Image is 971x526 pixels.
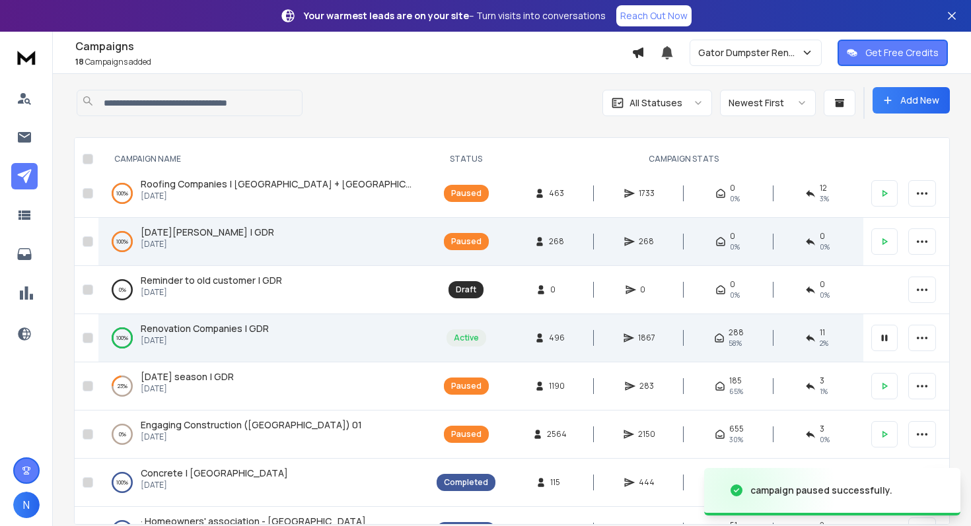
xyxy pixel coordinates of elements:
p: Reach Out Now [620,9,688,22]
span: 3 % [820,193,829,204]
span: 18 [75,56,84,67]
span: 283 [639,381,654,391]
p: 0 % [119,283,126,296]
span: 0 [550,284,563,295]
span: 0% [820,290,830,300]
p: 100 % [116,187,128,200]
span: 288 [729,327,744,338]
td: 100%Renovation Companies | GDR[DATE] [98,314,429,362]
span: 0 [820,279,825,290]
span: 0 [730,231,735,242]
p: [DATE] [141,239,274,249]
strong: Your warmest leads are on your site [304,9,469,22]
p: 100 % [116,476,128,489]
span: 496 [549,333,565,343]
th: STATUS [429,138,503,181]
span: 185 [729,376,742,386]
span: 444 [639,477,655,488]
p: [DATE] [141,335,269,346]
span: [DATE] season | GDR [141,370,234,383]
button: Get Free Credits [838,40,948,66]
button: Newest First [720,90,816,116]
span: 1190 [549,381,565,391]
p: [DATE] [141,432,362,442]
div: campaign paused successfully. [750,484,892,497]
div: Paused [451,381,482,391]
p: [DATE] [141,191,415,201]
span: 0 [640,284,653,295]
p: [DATE] [141,480,288,490]
span: 58 % [729,338,742,348]
p: Gator Dumpster Rentals [698,46,801,59]
p: Campaigns added [75,57,631,67]
span: 463 [549,188,564,199]
th: CAMPAIGN NAME [98,138,429,181]
a: [DATE][PERSON_NAME] | GDR [141,226,274,239]
span: 0 [730,279,735,290]
span: 0% [730,242,740,252]
span: 2150 [638,429,655,440]
span: 268 [639,236,654,247]
span: 0% [730,193,740,204]
span: Concrete | [GEOGRAPHIC_DATA] [141,467,288,479]
span: 0 [730,183,735,193]
p: All Statuses [629,96,682,110]
td: 100%Roofing Companies | [GEOGRAPHIC_DATA] + [GEOGRAPHIC_DATA][DATE] [98,170,429,218]
span: 0 [820,231,825,242]
th: CAMPAIGN STATS [503,138,863,181]
a: Roofing Companies | [GEOGRAPHIC_DATA] + [GEOGRAPHIC_DATA] [141,178,415,191]
button: Add New [873,87,950,114]
span: 655 [729,424,744,434]
button: N [13,492,40,518]
div: Paused [451,188,482,199]
div: Draft [456,284,476,295]
div: Completed [444,477,488,488]
span: 2564 [547,429,567,440]
img: logo [13,45,40,69]
td: 100%Concrete | [GEOGRAPHIC_DATA][DATE] [98,459,429,507]
span: 1867 [638,333,655,343]
h1: Campaigns [75,38,631,54]
td: 23%[DATE] season | GDR[DATE] [98,362,429,411]
span: 268 [549,236,564,247]
span: 2 % [820,338,828,348]
span: 0 % [820,434,830,445]
p: 0 % [119,428,126,441]
td: 100%[DATE][PERSON_NAME] | GDR[DATE] [98,218,429,266]
a: Reminder to old customer | GDR [141,274,282,287]
span: 0% [730,290,740,300]
td: 0%Engaging Construction ([GEOGRAPHIC_DATA]) 01[DATE] [98,411,429,459]
span: Roofing Companies | [GEOGRAPHIC_DATA] + [GEOGRAPHIC_DATA] [141,178,440,190]
p: 100 % [116,331,128,345]
span: 1733 [639,188,655,199]
span: 65 % [729,386,743,397]
a: Engaging Construction ([GEOGRAPHIC_DATA]) 01 [141,418,362,432]
p: – Turn visits into conversations [304,9,606,22]
td: 0%Reminder to old customer | GDR[DATE] [98,266,429,314]
span: Engaging Construction ([GEOGRAPHIC_DATA]) 01 [141,418,362,431]
span: 30 % [729,434,743,445]
span: 0 % [820,242,830,252]
p: 23 % [118,379,127,393]
p: [DATE] [141,287,282,298]
span: 3 [820,376,824,386]
p: [DATE] [141,383,234,394]
span: 11 [820,327,825,338]
span: 12 [820,183,827,193]
span: 3 [820,424,824,434]
span: [DATE][PERSON_NAME] | GDR [141,226,274,238]
div: Paused [451,236,482,247]
span: 1 % [820,386,828,397]
p: 100 % [116,235,128,248]
a: Concrete | [GEOGRAPHIC_DATA] [141,467,288,480]
a: [DATE] season | GDR [141,370,234,383]
p: Get Free Credits [865,46,939,59]
span: 115 [550,477,563,488]
a: Reach Out Now [616,5,692,26]
div: Paused [451,429,482,440]
a: Renovation Companies | GDR [141,322,269,335]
